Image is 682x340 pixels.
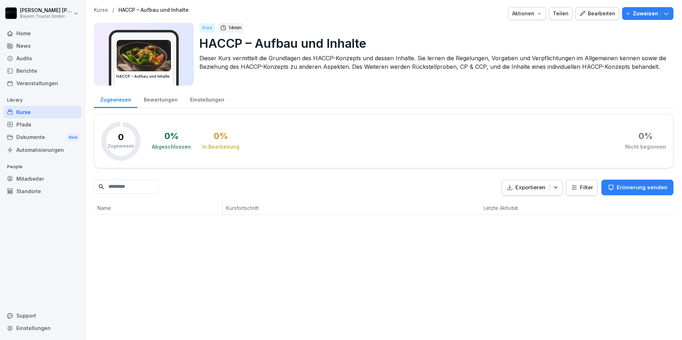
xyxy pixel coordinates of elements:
[502,180,563,196] button: Exportieren
[571,184,593,191] div: Filter
[566,180,597,195] button: Filter
[4,144,81,156] a: Automatisierungen
[4,27,81,40] a: Home
[184,90,230,108] a: Einstellungen
[4,185,81,197] a: Standorte
[4,94,81,106] p: Library
[4,106,81,118] a: Kurse
[108,143,134,149] p: Zugewiesen
[112,7,114,13] p: /
[226,204,380,212] p: Kursfortschritt
[4,172,81,185] a: Mitarbeiter
[575,7,619,20] button: Bearbeiten
[20,7,72,14] p: [PERSON_NAME] [PERSON_NAME]
[601,180,673,195] button: Erinnerung senden
[512,10,542,17] div: Aktionen
[579,10,615,17] div: Bearbeiten
[214,132,228,140] div: 0 %
[97,204,219,212] p: Name
[515,184,545,192] p: Exportieren
[4,77,81,89] a: Veranstaltungen
[508,7,546,20] button: Aktionen
[199,54,668,71] p: Dieser Kurs vermittelt die Grundlagen des HACCP-Konzepts und dessen Inhalte. Sie lernen die Regel...
[4,131,81,144] a: DokumenteNew
[229,24,241,31] p: 14 min
[617,184,667,191] p: Erinnerung senden
[4,118,81,131] a: Pfade
[199,34,668,52] p: HACCP – Aufbau und Inhalte
[4,322,81,334] a: Einstellungen
[553,10,569,17] div: Teilen
[20,14,72,19] p: Bayern Tourist GmbH
[152,143,191,150] div: Abgeschlossen
[199,23,215,32] div: Kurs
[638,132,653,140] div: 0 %
[4,52,81,65] a: Audits
[116,74,171,79] h3: HACCP – Aufbau und Inhalte
[633,10,658,17] p: Zuweisen
[549,7,572,20] button: Teilen
[4,40,81,52] a: News
[118,133,124,141] p: 0
[4,161,81,172] p: People
[202,143,239,150] div: In Bearbeitung
[164,132,179,140] div: 0 %
[117,40,171,71] img: cfo1g9yanv9gjuq66z0xd5g5.png
[67,133,79,141] div: New
[94,90,137,108] a: Zugewiesen
[4,131,81,144] div: Dokumente
[4,65,81,77] a: Berichte
[118,7,189,13] a: HACCP – Aufbau und Inhalte
[625,143,666,150] div: Nicht begonnen
[484,204,557,212] p: Letzte Aktivität
[94,7,108,13] a: Kurse
[622,7,673,20] button: Zuweisen
[4,309,81,322] div: Support
[137,90,184,108] a: Bewertungen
